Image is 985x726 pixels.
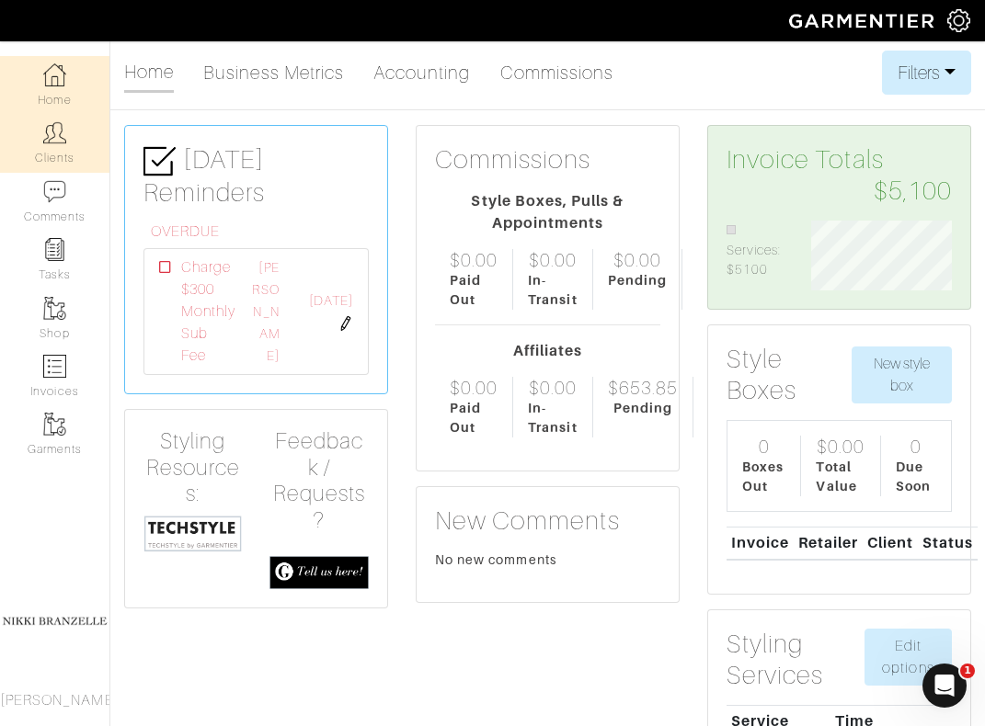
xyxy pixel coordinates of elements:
[43,63,66,86] img: dashboard-icon-dbcd8f5a0b271acd01030246c82b418ddd0df26cd7fceb0bd07c9910d44c42f6.png
[882,51,971,95] button: Filters
[450,271,498,310] div: Paid Out
[450,377,498,399] div: $0.00
[151,223,369,241] h6: OVERDUE
[252,260,279,363] a: [PERSON_NAME]
[529,249,577,271] div: $0.00
[780,5,947,37] img: garmentier-logo-header-white-b43fb05a5012e4ada735d5af1a66efaba907eab6374d6393d1fbf88cb4ef424d.png
[143,515,242,552] img: techstyle-93310999766a10050dc78ceb7f971a75838126fd19372ce40ba20cdf6a89b94b.png
[181,256,235,367] span: Charge $300 Monthly Sub Fee
[918,527,978,560] th: Status
[143,145,176,177] img: check-box-icon-36a4915ff3ba2bd8f6e4f29bc755bb66becd62c870f447fc0dd1365fcfddab58.png
[43,238,66,261] img: reminder-icon-8004d30b9f0a5d33ae49ab947aed9ed385cf756f9e5892f1edd6e32f2345188e.png
[608,271,667,290] div: Pending
[742,458,786,496] div: Boxes Out
[269,556,368,589] img: feedback_requests-3821251ac2bd56c73c230f3229a5b25d6eb027adea667894f41107c140538ee0.png
[727,527,794,560] th: Invoice
[43,180,66,203] img: comment-icon-a0a6a9ef722e966f86d9cbdc48e553b5cf19dbc54f86b18d962a5391bc8f6eb6.png
[727,221,784,280] li: Services: $5100
[143,144,369,209] h3: [DATE] Reminders
[43,413,66,436] img: garments-icon-b7da505a4dc4fd61783c78ac3ca0ef83fa9d6f193b1c9dc38574b1d14d53ca28.png
[435,144,591,176] h3: Commissions
[727,629,865,690] h3: Styling Services
[500,54,614,91] a: Commissions
[727,344,852,405] h3: Style Boxes
[124,53,174,93] a: Home
[759,436,770,458] div: 0
[529,377,577,399] div: $0.00
[43,297,66,320] img: garments-icon-b7da505a4dc4fd61783c78ac3ca0ef83fa9d6f193b1c9dc38574b1d14d53ca28.png
[43,355,66,378] img: orders-icon-0abe47150d42831381b5fb84f609e132dff9fe21cb692f30cb5eec754e2cba89.png
[528,399,577,437] div: In-Transit
[435,190,660,234] div: Style Boxes, Pulls & Appointments
[338,316,353,331] img: pen-cf24a1663064a2ec1b9c1bd2387e9de7a2fa800b781884d57f21acf72779bad2.png
[896,458,936,496] div: Due Soon
[874,176,952,207] span: $5,100
[922,664,967,708] iframe: Intercom live chat
[450,399,498,437] div: Paid Out
[865,629,952,686] a: Edit options
[435,505,660,537] h3: New Comments
[608,377,678,399] div: $653.85
[911,436,922,458] div: 0
[727,144,952,206] h3: Invoice Totals
[450,249,498,271] div: $0.00
[528,271,577,310] div: In-Transit
[613,399,672,418] div: Pending
[613,249,661,271] div: $0.00
[309,291,353,312] span: [DATE]
[373,54,471,91] a: Accounting
[817,436,865,458] div: $0.00
[852,346,952,403] button: New style box
[43,121,66,144] img: clients-icon-6bae9207a08558b7cb47a8932f037763ab4055f8c8b6bfacd5dc20c3e0201464.png
[435,340,660,362] div: Affiliates
[203,54,344,91] a: Business Metrics
[960,664,975,678] span: 1
[947,9,970,32] img: gear-icon-white-bd11855cb880d31180b6d7d6211b90ccbf57a29d726f0c71d8c61bd08dd39cc2.png
[435,550,660,569] div: No new comments
[794,527,863,560] th: Retailer
[143,428,242,507] h4: Styling Resources:
[816,458,865,496] div: Total Value
[863,527,918,560] th: Client
[269,428,368,534] h4: Feedback / Requests?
